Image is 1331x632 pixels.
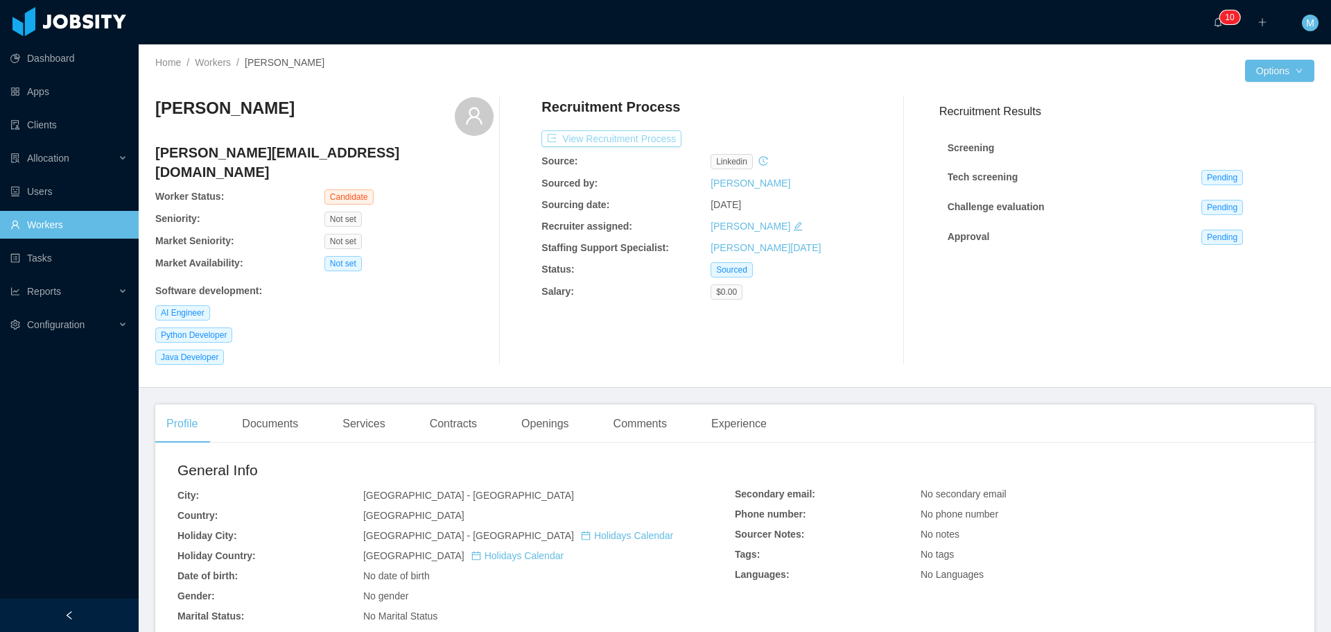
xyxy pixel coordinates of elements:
[155,404,209,443] div: Profile
[155,57,181,68] a: Home
[363,590,408,601] span: No gender
[541,199,609,210] b: Sourcing date:
[581,530,673,541] a: icon: calendarHolidays Calendar
[1230,10,1235,24] p: 0
[324,189,374,205] span: Candidate
[541,130,681,147] button: icon: exportView Recruitment Process
[1201,200,1243,215] span: Pending
[324,256,362,271] span: Not set
[1306,15,1314,31] span: M
[155,327,232,343] span: Python Developer
[758,156,768,166] i: icon: history
[948,201,1045,212] strong: Challenge evaluation
[363,490,574,501] span: [GEOGRAPHIC_DATA] - [GEOGRAPHIC_DATA]
[541,97,680,117] h4: Recruitment Process
[793,221,803,231] i: icon: edit
[10,111,128,139] a: icon: auditClients
[231,404,309,443] div: Documents
[155,213,200,224] b: Seniority:
[155,350,224,365] span: Java Developer
[177,459,735,481] h2: General Info
[363,530,673,541] span: [GEOGRAPHIC_DATA] - [GEOGRAPHIC_DATA]
[541,221,632,232] b: Recruiter assigned:
[177,530,237,541] b: Holiday City:
[541,133,681,144] a: icon: exportView Recruitment Process
[186,57,189,68] span: /
[735,529,804,540] b: Sourcer Notes:
[155,235,234,246] b: Market Seniority:
[711,242,821,253] a: [PERSON_NAME][DATE]
[10,153,20,163] i: icon: solution
[948,231,990,242] strong: Approval
[155,305,210,321] span: AI Engineer
[581,531,591,540] i: icon: calendar
[921,529,959,540] span: No notes
[939,103,1314,120] h3: Recruitment Results
[735,549,760,560] b: Tags:
[155,257,243,268] b: Market Availability:
[10,287,20,296] i: icon: line-chart
[948,171,1018,182] strong: Tech screening
[541,242,669,253] b: Staffing Support Specialist:
[177,590,215,601] b: Gender:
[10,211,128,239] a: icon: userWorkers
[711,284,742,300] span: $0.00
[10,320,20,330] i: icon: setting
[1225,10,1230,24] p: 1
[700,404,778,443] div: Experience
[155,97,295,119] h3: [PERSON_NAME]
[177,510,218,521] b: Country:
[363,570,430,581] span: No date of birth
[1213,17,1223,27] i: icon: bell
[155,143,494,182] h4: [PERSON_NAME][EMAIL_ADDRESS][DOMAIN_NAME]
[10,78,128,105] a: icon: appstoreApps
[324,234,362,249] span: Not set
[1201,230,1243,245] span: Pending
[177,570,238,581] b: Date of birth:
[245,57,324,68] span: [PERSON_NAME]
[177,490,199,501] b: City:
[735,488,815,499] b: Secondary email:
[602,404,678,443] div: Comments
[1201,170,1243,185] span: Pending
[541,286,574,297] b: Salary:
[331,404,396,443] div: Services
[419,404,488,443] div: Contracts
[711,221,790,232] a: [PERSON_NAME]
[177,550,256,561] b: Holiday Country:
[471,551,481,561] i: icon: calendar
[471,550,564,561] a: icon: calendarHolidays Calendar
[27,153,69,164] span: Allocation
[324,212,362,227] span: Not set
[464,106,484,126] i: icon: user
[921,569,984,580] span: No Languages
[711,199,741,210] span: [DATE]
[1258,17,1267,27] i: icon: plus
[921,509,998,520] span: No phone number
[541,178,598,189] b: Sourced by:
[921,547,1292,562] div: No tags
[27,319,85,330] span: Configuration
[711,178,790,189] a: [PERSON_NAME]
[711,262,753,277] span: Sourced
[711,154,753,169] span: linkedin
[948,142,995,153] strong: Screening
[363,610,437,622] span: No Marital Status
[735,509,806,520] b: Phone number:
[921,488,1007,499] span: No secondary email
[236,57,239,68] span: /
[541,155,577,166] b: Source:
[10,244,128,272] a: icon: profileTasks
[1245,60,1314,82] button: Optionsicon: down
[541,264,574,275] b: Status:
[27,286,61,297] span: Reports
[735,569,790,580] b: Languages:
[10,178,128,205] a: icon: robotUsers
[363,510,464,521] span: [GEOGRAPHIC_DATA]
[1219,10,1239,24] sup: 10
[510,404,580,443] div: Openings
[10,44,128,72] a: icon: pie-chartDashboard
[155,285,262,296] b: Software development :
[195,57,231,68] a: Workers
[155,191,224,202] b: Worker Status:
